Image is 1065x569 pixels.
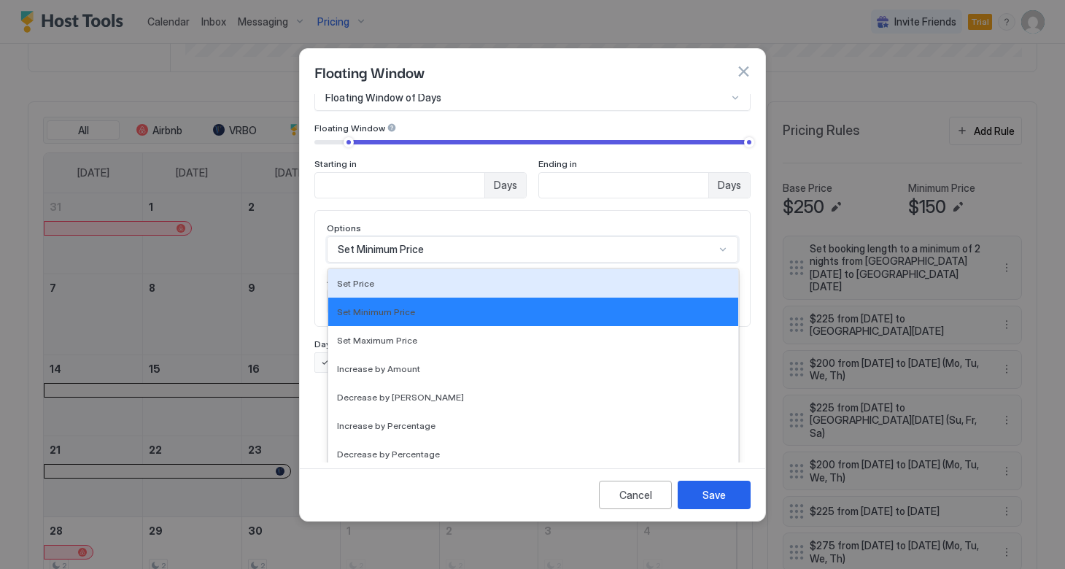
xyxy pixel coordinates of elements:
span: Starting in [314,158,357,169]
span: Days [494,179,517,192]
div: Cancel [619,487,652,503]
span: Ending in [538,158,577,169]
span: Set Maximum Price [337,335,417,346]
span: Increase by Percentage [337,420,435,431]
button: Cancel [599,481,672,509]
span: Set Minimum Price [337,306,415,317]
input: Input Field [539,173,708,198]
div: Save [702,487,726,503]
span: Days of the week [314,338,385,349]
span: Amount [327,274,360,285]
button: Save [678,481,751,509]
span: Floating Window of Days [325,91,441,104]
span: Floating Window [314,61,425,82]
span: Options [327,222,361,233]
span: Set Minimum Price [338,243,424,256]
span: Increase by Amount [337,363,420,374]
span: Decrease by [PERSON_NAME] [337,392,464,403]
iframe: Intercom live chat [15,519,50,554]
span: Decrease by Percentage [337,449,440,460]
input: Input Field [315,173,484,198]
span: Floating Window [314,123,385,133]
span: Set Price [337,278,374,289]
span: Days [718,179,741,192]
